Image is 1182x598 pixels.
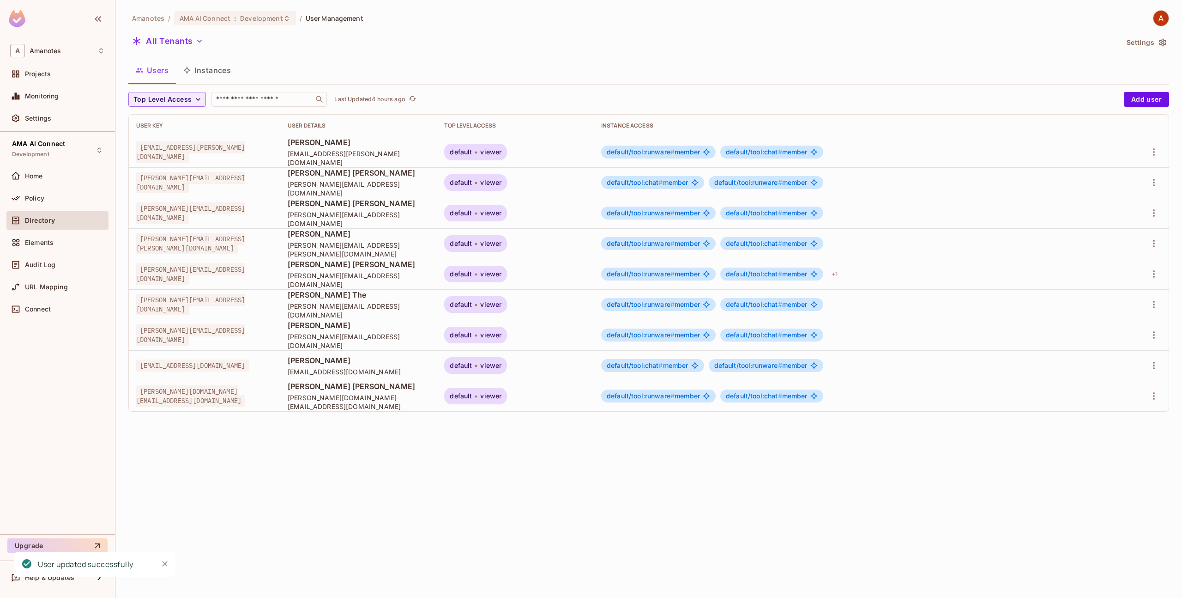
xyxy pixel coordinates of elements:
[133,94,192,105] span: Top Level Access
[607,179,688,186] span: member
[670,148,675,156] span: #
[444,122,586,129] div: Top Level Access
[288,381,429,391] span: [PERSON_NAME] [PERSON_NAME]
[726,270,782,278] span: default/tool:chat
[450,301,472,308] span: default
[1124,92,1169,107] button: Add user
[778,270,782,278] span: #
[1123,35,1169,50] button: Settings
[12,140,65,147] span: AMA AI Connect
[607,148,675,156] span: default/tool:runware
[778,178,782,186] span: #
[714,178,782,186] span: default/tool:runware
[480,148,501,156] span: viewer
[607,300,675,308] span: default/tool:runware
[607,361,663,369] span: default/tool:chat
[136,385,245,407] span: [PERSON_NAME][DOMAIN_NAME][EMAIL_ADDRESS][DOMAIN_NAME]
[480,209,501,217] span: viewer
[607,240,700,247] span: member
[778,209,782,217] span: #
[288,355,429,366] span: [PERSON_NAME]
[726,270,808,278] span: member
[288,122,429,129] div: User Details
[480,179,501,186] span: viewer
[25,283,68,291] span: URL Mapping
[726,209,782,217] span: default/tool:chat
[450,362,472,369] span: default
[136,141,245,163] span: [EMAIL_ADDRESS][PERSON_NAME][DOMAIN_NAME]
[670,209,675,217] span: #
[450,392,472,400] span: default
[607,209,675,217] span: default/tool:runware
[136,324,245,346] span: [PERSON_NAME][EMAIL_ADDRESS][DOMAIN_NAME]
[334,96,405,103] p: Last Updated 4 hours ago
[601,122,1102,129] div: Instance Access
[726,148,782,156] span: default/tool:chat
[828,267,841,281] div: + 1
[136,263,245,285] span: [PERSON_NAME][EMAIL_ADDRESS][DOMAIN_NAME]
[480,362,501,369] span: viewer
[480,331,501,339] span: viewer
[10,44,25,57] span: A
[128,59,176,82] button: Users
[726,240,808,247] span: member
[1153,11,1169,26] img: AMA Tech
[7,538,108,553] button: Upgrade
[607,270,675,278] span: default/tool:runware
[288,259,429,269] span: [PERSON_NAME] [PERSON_NAME]
[288,367,429,376] span: [EMAIL_ADDRESS][DOMAIN_NAME]
[234,15,237,22] span: :
[607,392,675,400] span: default/tool:runware
[607,239,675,247] span: default/tool:runware
[714,179,808,186] span: member
[288,290,429,300] span: [PERSON_NAME] The
[658,361,663,369] span: #
[670,331,675,339] span: #
[670,300,675,308] span: #
[450,270,472,278] span: default
[714,361,782,369] span: default/tool:runware
[607,148,700,156] span: member
[12,151,49,158] span: Development
[450,331,472,339] span: default
[607,178,663,186] span: default/tool:chat
[607,362,688,369] span: member
[176,59,238,82] button: Instances
[180,14,230,23] span: AMA AI Connect
[288,302,429,319] span: [PERSON_NAME][EMAIL_ADDRESS][DOMAIN_NAME]
[726,392,782,400] span: default/tool:chat
[670,270,675,278] span: #
[778,148,782,156] span: #
[607,392,700,400] span: member
[288,137,429,147] span: [PERSON_NAME]
[9,10,25,27] img: SReyMgAAAABJRU5ErkJggg==
[450,179,472,186] span: default
[288,332,429,350] span: [PERSON_NAME][EMAIL_ADDRESS][DOMAIN_NAME]
[607,209,700,217] span: member
[607,331,700,339] span: member
[450,240,472,247] span: default
[726,392,808,400] span: member
[136,294,245,315] span: [PERSON_NAME][EMAIL_ADDRESS][DOMAIN_NAME]
[480,392,501,400] span: viewer
[25,305,51,313] span: Connect
[136,172,245,193] span: [PERSON_NAME][EMAIL_ADDRESS][DOMAIN_NAME]
[25,92,59,100] span: Monitoring
[480,301,501,308] span: viewer
[128,34,207,49] button: All Tenants
[158,557,172,571] button: Close
[136,202,245,224] span: [PERSON_NAME][EMAIL_ADDRESS][DOMAIN_NAME]
[288,320,429,330] span: [PERSON_NAME]
[25,239,54,246] span: Elements
[25,172,43,180] span: Home
[670,392,675,400] span: #
[405,94,418,105] span: Click to refresh data
[136,233,245,254] span: [PERSON_NAME][EMAIL_ADDRESS][PERSON_NAME][DOMAIN_NAME]
[726,300,782,308] span: default/tool:chat
[778,331,782,339] span: #
[726,148,808,156] span: member
[25,195,44,202] span: Policy
[136,360,249,372] span: [EMAIL_ADDRESS][DOMAIN_NAME]
[300,14,302,23] li: /
[136,122,273,129] div: User Key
